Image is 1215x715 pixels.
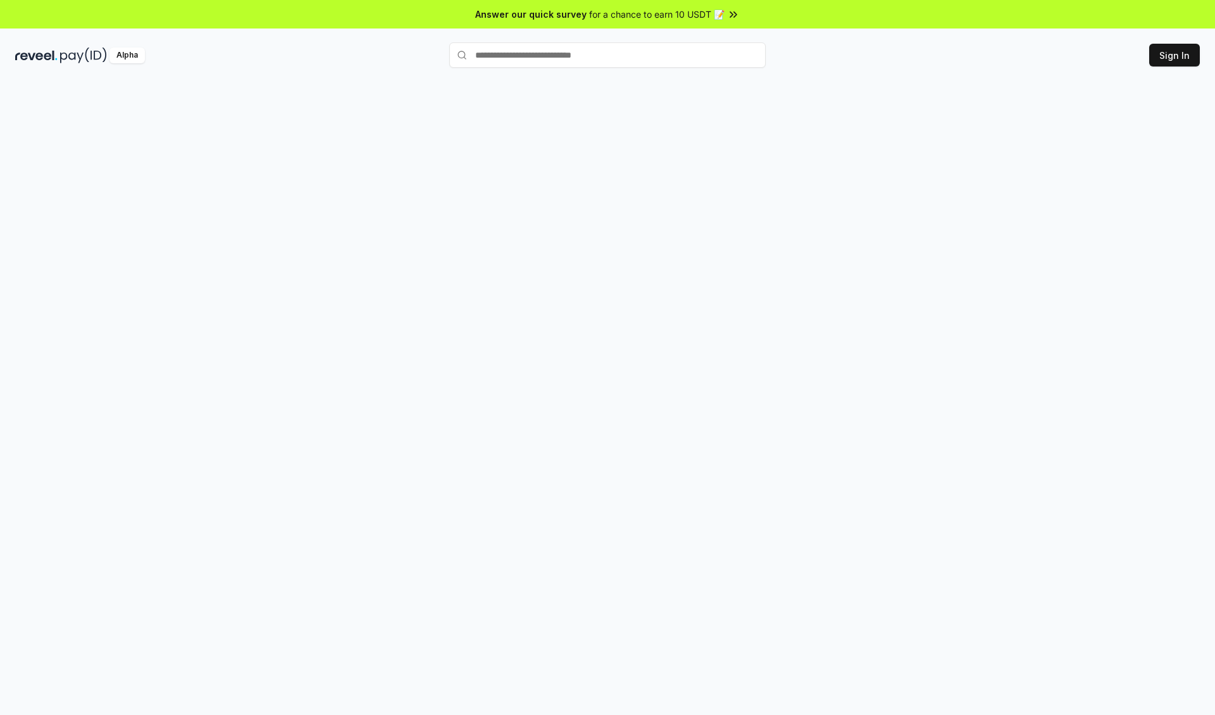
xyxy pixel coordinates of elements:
span: Answer our quick survey [475,8,587,21]
span: for a chance to earn 10 USDT 📝 [589,8,725,21]
img: reveel_dark [15,47,58,63]
div: Alpha [109,47,145,63]
img: pay_id [60,47,107,63]
button: Sign In [1149,44,1200,66]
